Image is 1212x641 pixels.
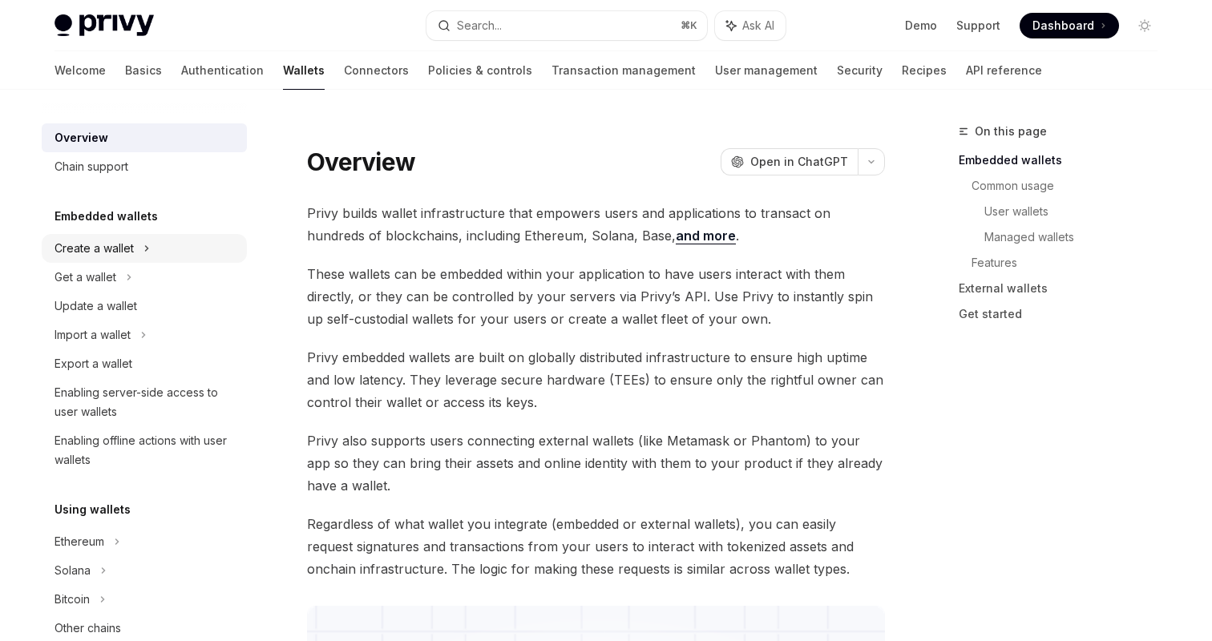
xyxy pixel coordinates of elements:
[307,202,885,247] span: Privy builds wallet infrastructure that empowers users and applications to transact on hundreds o...
[55,354,132,373] div: Export a wallet
[1032,18,1094,34] span: Dashboard
[984,224,1170,250] a: Managed wallets
[715,51,818,90] a: User management
[426,11,707,40] button: Search...⌘K
[42,123,247,152] a: Overview
[55,383,237,421] div: Enabling server-side access to user wallets
[676,228,736,244] a: and more
[181,51,264,90] a: Authentication
[42,152,247,181] a: Chain support
[959,301,1170,327] a: Get started
[307,513,885,580] span: Regardless of what wallet you integrate (embedded or external wallets), you can easily request si...
[55,157,128,176] div: Chain support
[344,51,409,90] a: Connectors
[1020,13,1119,38] a: Dashboard
[902,51,947,90] a: Recipes
[283,51,325,90] a: Wallets
[1132,13,1157,38] button: Toggle dark mode
[959,147,1170,173] a: Embedded wallets
[307,147,415,176] h1: Overview
[42,292,247,320] a: Update a wallet
[307,429,885,497] span: Privy also supports users connecting external wallets (like Metamask or Phantom) to your app so t...
[55,14,154,37] img: light logo
[428,51,532,90] a: Policies & controls
[42,349,247,378] a: Export a wallet
[55,51,106,90] a: Welcome
[55,296,137,316] div: Update a wallet
[55,239,134,258] div: Create a wallet
[715,11,786,40] button: Ask AI
[307,346,885,413] span: Privy embedded wallets are built on globally distributed infrastructure to ensure high uptime and...
[972,250,1170,276] a: Features
[307,263,885,330] span: These wallets can be embedded within your application to have users interact with them directly, ...
[681,19,697,32] span: ⌘ K
[551,51,696,90] a: Transaction management
[956,18,1000,34] a: Support
[742,18,774,34] span: Ask AI
[55,325,131,345] div: Import a wallet
[721,148,858,175] button: Open in ChatGPT
[55,431,237,470] div: Enabling offline actions with user wallets
[55,128,108,147] div: Overview
[837,51,883,90] a: Security
[972,173,1170,199] a: Common usage
[42,426,247,474] a: Enabling offline actions with user wallets
[55,268,116,287] div: Get a wallet
[966,51,1042,90] a: API reference
[959,276,1170,301] a: External wallets
[55,561,91,580] div: Solana
[55,532,104,551] div: Ethereum
[55,590,90,609] div: Bitcoin
[55,207,158,226] h5: Embedded wallets
[457,16,502,35] div: Search...
[42,378,247,426] a: Enabling server-side access to user wallets
[984,199,1170,224] a: User wallets
[905,18,937,34] a: Demo
[55,500,131,519] h5: Using wallets
[750,154,848,170] span: Open in ChatGPT
[125,51,162,90] a: Basics
[975,122,1047,141] span: On this page
[55,619,121,638] div: Other chains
